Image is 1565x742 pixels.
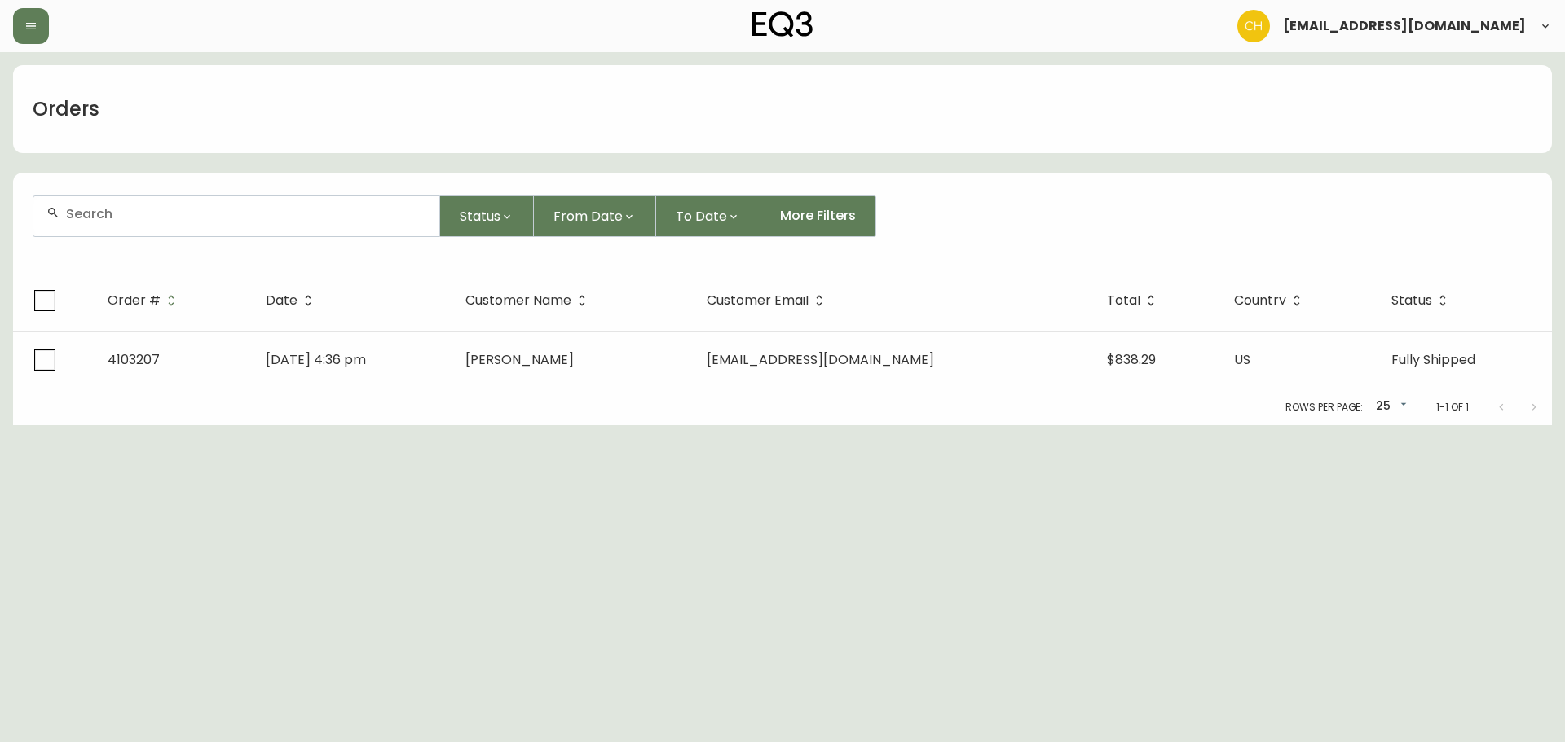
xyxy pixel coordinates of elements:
span: Fully Shipped [1391,350,1475,369]
span: [DATE] 4:36 pm [266,350,366,369]
span: Total [1107,293,1162,308]
span: Status [1391,296,1432,305]
span: Country [1234,296,1286,305]
span: Country [1234,293,1307,308]
span: Customer Email [707,296,809,305]
img: 6288462cea190ebb98a2c2f3c744dd7e [1237,10,1270,42]
span: $838.29 [1107,350,1156,369]
h1: Orders [33,95,99,123]
span: To Date [676,206,727,226]
input: Search [66,206,426,222]
button: To Date [656,195,760,237]
button: From Date [534,195,656,237]
span: Customer Email [707,293,830,308]
span: Total [1107,296,1140,305]
img: logo [752,11,813,37]
span: Date [266,293,319,308]
div: 25 [1369,393,1410,420]
button: More Filters [760,195,876,237]
span: Status [460,206,500,226]
span: 4103207 [108,350,160,369]
span: [PERSON_NAME] [465,350,574,369]
p: 1-1 of 1 [1436,400,1469,415]
span: Date [266,296,298,305]
span: From Date [553,206,623,226]
button: Status [440,195,534,237]
span: Order # [108,293,182,308]
span: More Filters [780,207,856,225]
span: Status [1391,293,1453,308]
p: Rows per page: [1285,400,1363,415]
span: Customer Name [465,293,593,308]
span: [EMAIL_ADDRESS][DOMAIN_NAME] [707,350,934,369]
span: Customer Name [465,296,571,305]
span: US [1234,350,1250,369]
span: Order # [108,296,161,305]
span: [EMAIL_ADDRESS][DOMAIN_NAME] [1283,20,1526,33]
